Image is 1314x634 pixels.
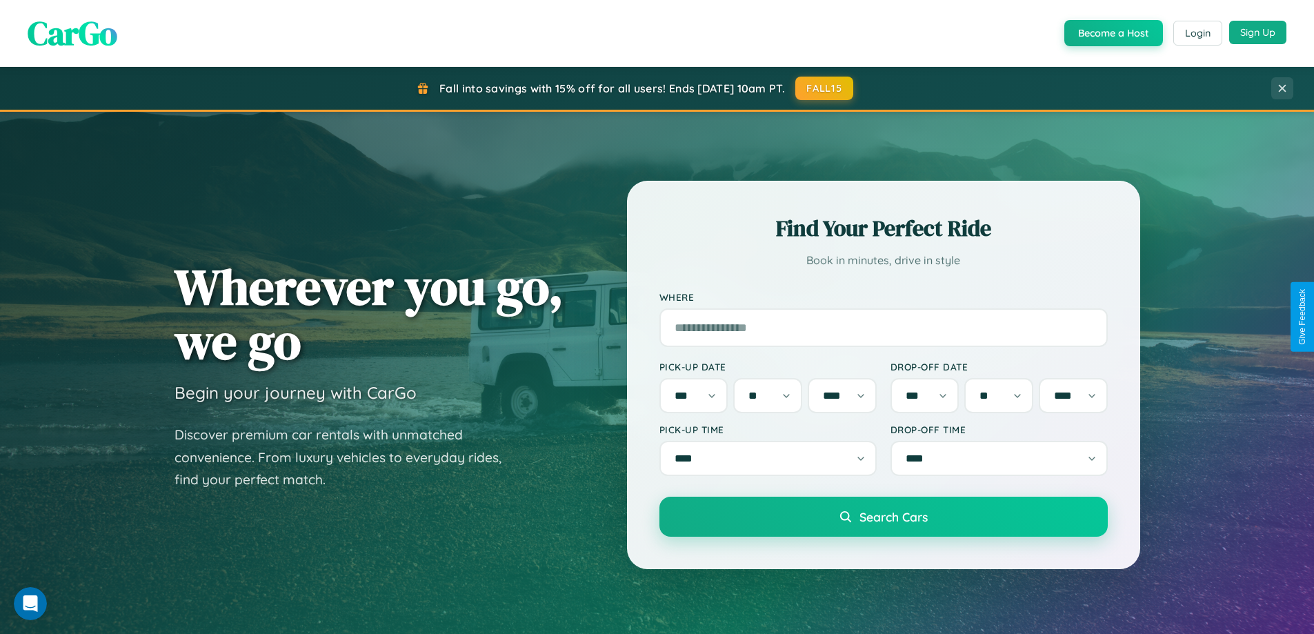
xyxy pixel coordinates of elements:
label: Drop-off Date [890,361,1108,373]
button: FALL15 [795,77,853,100]
label: Pick-up Date [659,361,877,373]
button: Become a Host [1064,20,1163,46]
label: Where [659,291,1108,303]
p: Discover premium car rentals with unmatched convenience. From luxury vehicles to everyday rides, ... [175,424,519,491]
label: Pick-up Time [659,424,877,435]
button: Login [1173,21,1222,46]
iframe: Intercom live chat [14,587,47,620]
button: Search Cars [659,497,1108,537]
label: Drop-off Time [890,424,1108,435]
button: Sign Up [1229,21,1286,44]
span: CarGo [28,10,117,56]
div: Give Feedback [1297,289,1307,345]
span: Search Cars [859,509,928,524]
h3: Begin your journey with CarGo [175,382,417,403]
h1: Wherever you go, we go [175,259,564,368]
span: Fall into savings with 15% off for all users! Ends [DATE] 10am PT. [439,81,785,95]
h2: Find Your Perfect Ride [659,213,1108,244]
p: Book in minutes, drive in style [659,250,1108,270]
